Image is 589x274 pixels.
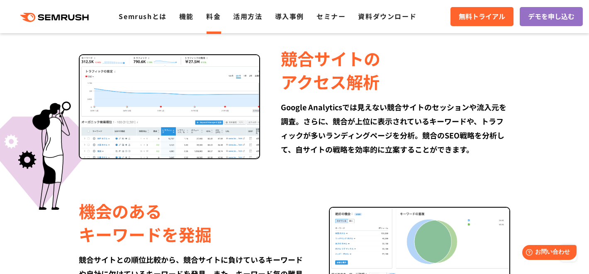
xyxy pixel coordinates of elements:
[528,11,574,22] span: デモを申し込む
[206,11,221,21] a: 料金
[459,11,505,22] span: 無料トライアル
[450,7,514,26] a: 無料トライアル
[515,242,580,265] iframe: Help widget launcher
[281,47,510,93] div: 競合サイトの アクセス解析
[520,7,583,26] a: デモを申し込む
[179,11,194,21] a: 機能
[79,199,308,246] div: 機会のある キーワードを発掘
[275,11,304,21] a: 導入事例
[316,11,346,21] a: セミナー
[358,11,416,21] a: 資料ダウンロード
[281,100,510,156] div: Google Analyticsでは見えない競合サイトのセッションや流入元を調査。さらに、競合が上位に表示されているキーワードや、トラフィックが多いランディングページを分析。競合のSEO戦略を分...
[119,11,166,21] a: Semrushとは
[233,11,262,21] a: 活用方法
